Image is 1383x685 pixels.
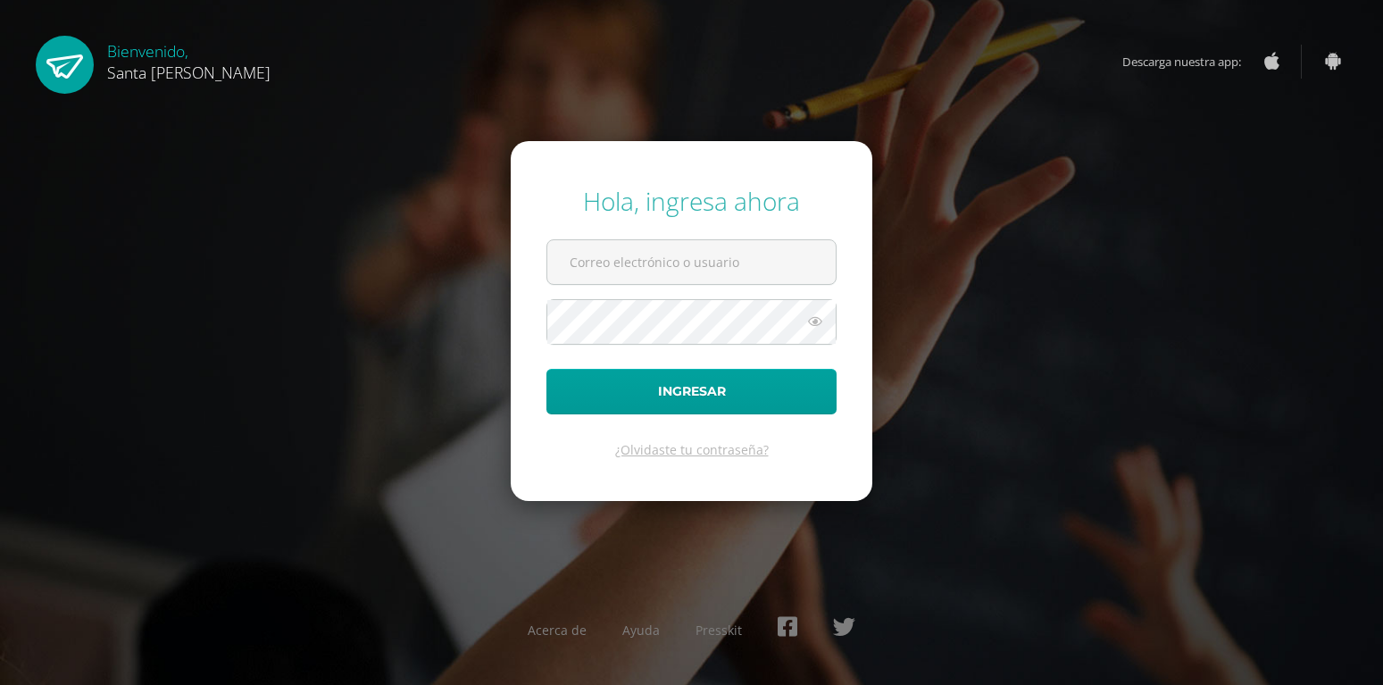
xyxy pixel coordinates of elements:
a: Acerca de [528,622,587,639]
button: Ingresar [546,369,837,414]
a: Ayuda [622,622,660,639]
a: Presskit [696,622,742,639]
span: Santa [PERSON_NAME] [107,62,271,83]
input: Correo electrónico o usuario [547,240,836,284]
div: Bienvenido, [107,36,271,83]
a: ¿Olvidaste tu contraseña? [615,441,769,458]
div: Hola, ingresa ahora [546,184,837,218]
span: Descarga nuestra app: [1122,45,1259,79]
